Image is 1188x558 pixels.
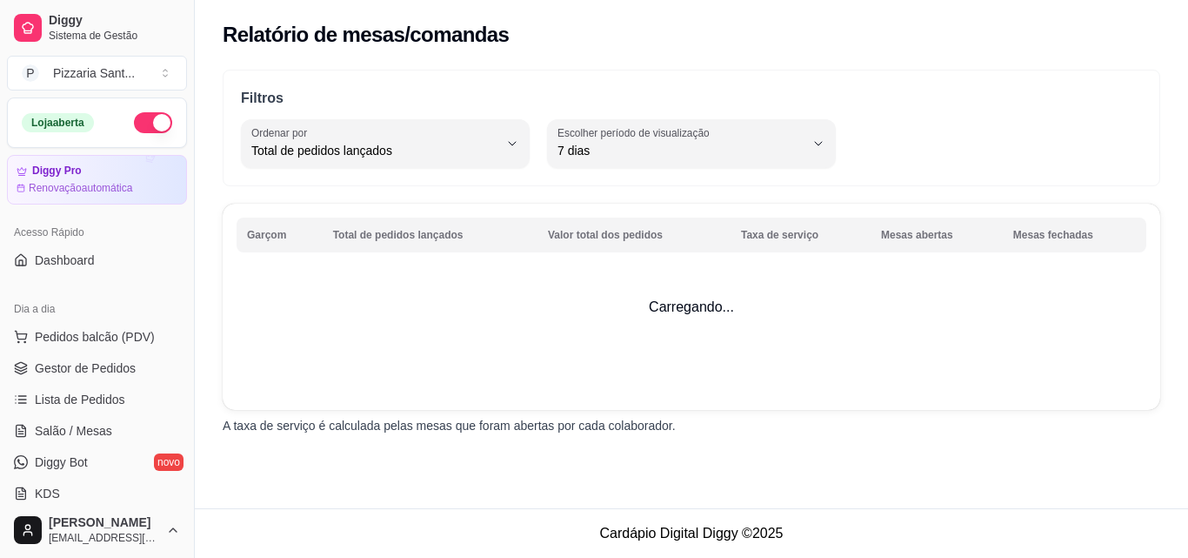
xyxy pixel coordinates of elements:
button: [PERSON_NAME][EMAIL_ADDRESS][DOMAIN_NAME] [7,509,187,551]
a: Lista de Pedidos [7,386,187,413]
p: A taxa de serviço é calculada pelas mesas que foram abertas por cada colaborador. [223,417,1160,434]
article: Diggy Pro [32,165,82,178]
span: 7 dias [557,142,804,159]
div: Loja aberta [22,113,94,132]
a: Dashboard [7,246,187,274]
span: [EMAIL_ADDRESS][DOMAIN_NAME] [49,531,159,545]
span: KDS [35,485,60,502]
span: Gestor de Pedidos [35,360,136,377]
label: Escolher período de visualização [557,125,715,140]
span: Lista de Pedidos [35,391,125,408]
label: Ordenar por [251,125,313,140]
a: Salão / Mesas [7,417,187,445]
div: Pizzaria Sant ... [53,64,135,82]
td: Carregando... [223,204,1160,410]
a: Diggy ProRenovaçãoautomática [7,155,187,205]
span: Diggy [49,13,180,29]
span: [PERSON_NAME] [49,515,159,531]
button: Escolher período de visualização7 dias [547,119,836,168]
h2: Relatório de mesas/comandas [223,21,509,49]
a: DiggySistema de Gestão [7,7,187,49]
span: Pedidos balcão (PDV) [35,328,155,346]
button: Select a team [7,56,187,91]
span: Diggy Bot [35,454,88,471]
button: Alterar Status [134,112,172,133]
a: Gestor de Pedidos [7,354,187,382]
span: Total de pedidos lançados [251,142,498,159]
div: Dia a dia [7,295,187,323]
span: Sistema de Gestão [49,29,180,43]
span: Salão / Mesas [35,422,112,440]
a: Diggy Botnovo [7,448,187,476]
div: Acesso Rápido [7,218,187,246]
span: P [22,64,39,82]
button: Ordenar porTotal de pedidos lançados [241,119,530,168]
a: KDS [7,480,187,508]
span: Dashboard [35,252,95,269]
article: Renovação automática [29,181,132,195]
footer: Cardápio Digital Diggy © 2025 [195,508,1188,558]
p: Filtros [241,88,1142,109]
button: Pedidos balcão (PDV) [7,323,187,351]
